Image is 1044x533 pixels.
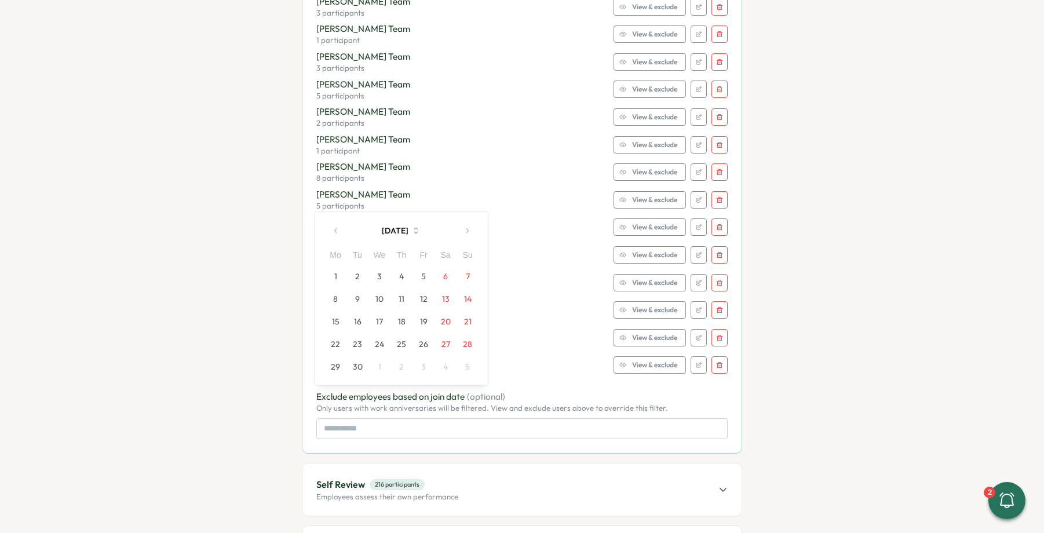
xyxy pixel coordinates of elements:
button: 17 [368,311,390,333]
p: [PERSON_NAME] Team [316,160,410,173]
button: Remove [711,329,728,346]
button: 7 [457,265,479,287]
button: View & exclude [614,301,686,319]
button: Remove [711,191,728,209]
button: Edit [691,163,707,181]
button: 3 [413,356,435,378]
button: 28 [457,333,479,355]
button: 19 [413,311,435,333]
button: Remove [711,274,728,291]
button: Remove [711,108,728,126]
button: 1 [368,356,390,378]
button: Edit [691,25,707,43]
button: 9 [346,288,368,310]
button: Edit [691,329,707,346]
button: View & exclude [614,108,686,126]
button: Remove [711,81,728,98]
p: Self Review [316,477,365,492]
div: 2 [984,487,995,498]
div: We [368,249,390,262]
button: 2 [346,265,368,287]
button: Edit [691,356,707,374]
button: Remove [711,25,728,43]
button: View & exclude [614,218,686,236]
button: 12 [413,288,435,310]
button: Remove [711,301,728,319]
button: View & exclude [614,163,686,181]
button: Remove [711,218,728,236]
button: Edit [691,246,707,264]
button: 1 [324,265,346,287]
button: 16 [346,311,368,333]
button: 30 [346,356,368,378]
button: [DATE] [348,219,455,242]
div: Th [390,249,413,262]
p: [PERSON_NAME] Team [316,50,410,63]
span: View & exclude [632,81,677,97]
button: Remove [711,356,728,374]
button: Remove [711,246,728,264]
div: Tu [346,249,368,262]
p: [PERSON_NAME] Team [316,78,410,91]
button: 26 [413,333,435,355]
span: 216 participants [370,479,425,490]
button: Edit [691,191,707,209]
span: View & exclude [632,26,677,42]
span: View & exclude [632,164,677,180]
p: [PERSON_NAME] Team [316,105,410,118]
p: 3 participants [316,63,410,74]
p: 1 participant [316,35,410,46]
p: [PERSON_NAME] Team [316,23,410,35]
button: 15 [324,311,346,333]
button: View & exclude [614,191,686,209]
button: View & exclude [614,25,686,43]
button: 20 [435,311,457,333]
span: View & exclude [632,109,677,125]
button: 10 [368,288,390,310]
button: 8 [324,288,346,310]
button: 2 [988,482,1025,519]
p: Exclude employees based on join date [316,390,728,403]
button: View & exclude [614,246,686,264]
button: 14 [457,288,479,310]
button: View & exclude [614,136,686,154]
button: 13 [435,288,457,310]
button: 23 [346,333,368,355]
span: (optional) [465,391,505,402]
button: Edit [691,53,707,71]
button: 5 [413,265,435,287]
button: Remove [711,163,728,181]
button: 25 [390,333,413,355]
div: Sa [435,249,457,262]
button: 3 [368,265,390,287]
button: View & exclude [614,53,686,71]
p: [PERSON_NAME] Team [316,188,410,201]
button: View & exclude [614,329,686,346]
p: 1 participant [316,146,410,156]
span: View & exclude [632,275,677,291]
p: [PERSON_NAME] Team [316,133,410,146]
button: Edit [691,218,707,236]
button: 21 [457,311,479,333]
span: View & exclude [632,357,677,373]
button: View & exclude [614,274,686,291]
span: View & exclude [632,137,677,153]
button: Edit [691,301,707,319]
button: Remove [711,53,728,71]
span: View & exclude [632,192,677,208]
button: View & exclude [614,356,686,374]
div: Mo [324,249,346,262]
button: 4 [390,265,413,287]
span: View & exclude [632,302,677,318]
p: 2 participants [316,118,410,129]
span: View & exclude [632,330,677,346]
span: View & exclude [632,54,677,70]
button: 5 [457,356,479,378]
p: 5 participants [316,91,410,101]
button: Edit [691,108,707,126]
button: 2 [390,356,413,378]
p: 8 participants [316,173,410,184]
span: View & exclude [632,219,677,235]
button: 27 [435,333,457,355]
button: 11 [390,288,413,310]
